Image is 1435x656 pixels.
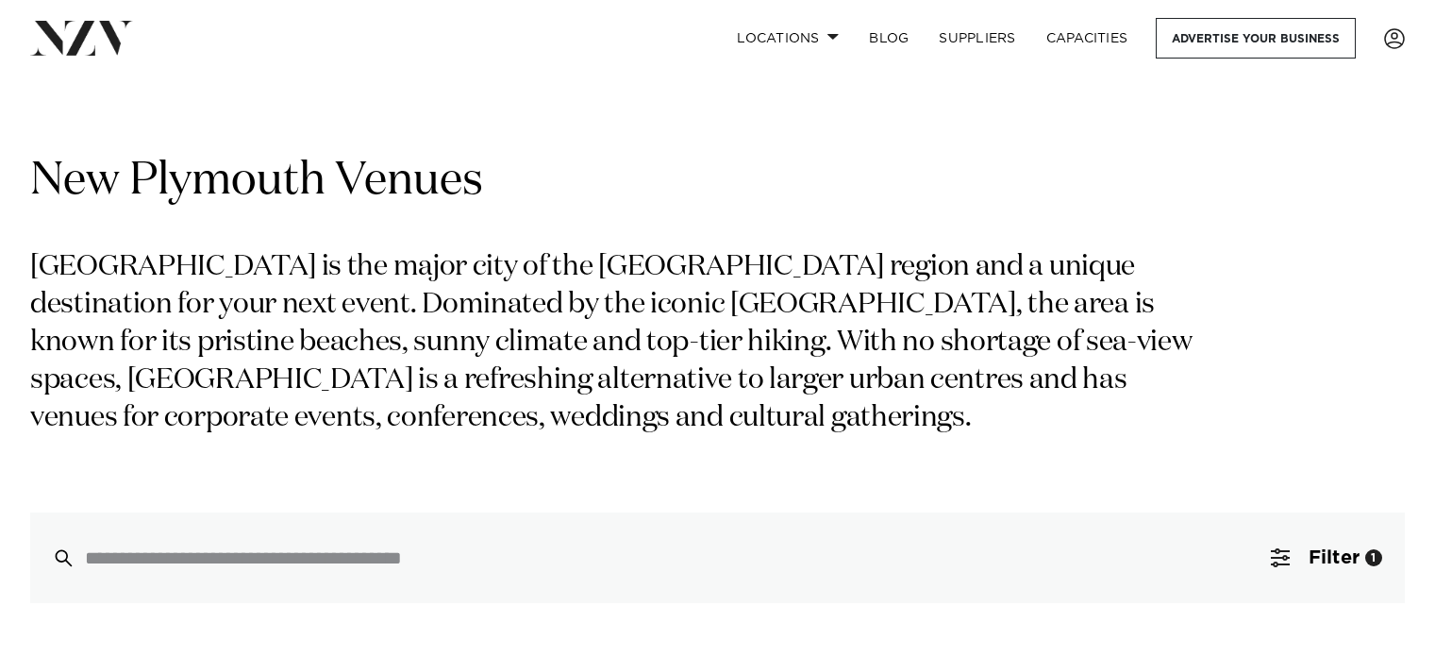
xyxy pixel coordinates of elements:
a: Capacities [1031,18,1143,59]
div: 1 [1365,549,1382,566]
h1: New Plymouth Venues [30,152,1405,211]
button: Filter1 [1248,513,1405,603]
span: Filter [1309,548,1360,567]
a: SUPPLIERS [924,18,1030,59]
a: Advertise your business [1156,18,1356,59]
img: nzv-logo.png [30,21,133,55]
p: [GEOGRAPHIC_DATA] is the major city of the [GEOGRAPHIC_DATA] region and a unique destination for ... [30,249,1196,437]
a: Locations [722,18,854,59]
a: BLOG [854,18,924,59]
